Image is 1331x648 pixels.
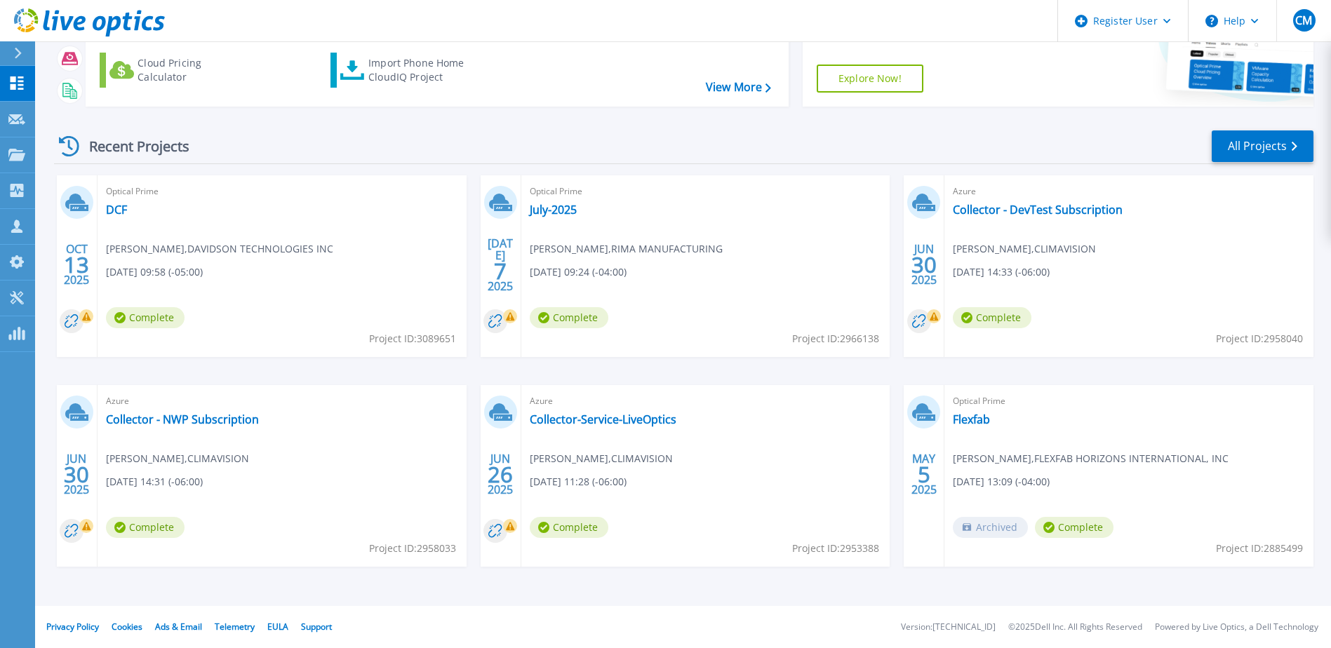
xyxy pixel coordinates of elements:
span: Complete [106,517,185,538]
a: Cookies [112,621,142,633]
a: Ads & Email [155,621,202,633]
div: Cloud Pricing Calculator [138,56,250,84]
span: Project ID: 2953388 [792,541,879,556]
span: Archived [953,517,1028,538]
a: All Projects [1212,130,1313,162]
li: Version: [TECHNICAL_ID] [901,623,996,632]
span: Complete [953,307,1031,328]
span: [DATE] 09:58 (-05:00) [106,264,203,280]
span: 7 [494,265,507,277]
span: Azure [953,184,1305,199]
span: [DATE] 09:24 (-04:00) [530,264,627,280]
span: Complete [1035,517,1113,538]
span: Azure [530,393,882,409]
div: JUN 2025 [487,449,514,500]
span: Optical Prime [106,184,458,199]
span: Azure [106,393,458,409]
li: Powered by Live Optics, a Dell Technology [1155,623,1318,632]
span: [PERSON_NAME] , CLIMAVISION [530,451,673,466]
span: [DATE] 14:31 (-06:00) [106,474,203,490]
span: [PERSON_NAME] , DAVIDSON TECHNOLOGIES INC [106,241,333,257]
li: © 2025 Dell Inc. All Rights Reserved [1008,623,1142,632]
div: Recent Projects [54,129,208,163]
a: Privacy Policy [46,621,99,633]
span: Project ID: 3089651 [369,331,456,346]
div: OCT 2025 [63,239,90,290]
span: Complete [106,307,185,328]
a: View More [706,81,771,94]
a: Collector-Service-LiveOptics [530,412,676,426]
a: Collector - DevTest Subscription [953,203,1123,217]
a: Collector - NWP Subscription [106,412,259,426]
span: 26 [488,468,513,480]
span: Optical Prime [953,393,1305,409]
a: Explore Now! [817,65,923,93]
span: [PERSON_NAME] , CLIMAVISION [953,241,1096,257]
div: JUN 2025 [911,239,937,290]
span: Complete [530,307,608,328]
span: Optical Prime [530,184,882,199]
span: [DATE] 13:09 (-04:00) [953,474,1050,490]
span: Project ID: 2958040 [1216,331,1303,346]
span: [DATE] 14:33 (-06:00) [953,264,1050,280]
span: 30 [64,468,89,480]
span: [DATE] 11:28 (-06:00) [530,474,627,490]
span: Project ID: 2885499 [1216,541,1303,556]
a: Flexfab [953,412,990,426]
span: Project ID: 2958033 [369,541,456,556]
a: DCF [106,203,127,217]
span: [PERSON_NAME] , FLEXFAB HORIZONS INTERNATIONAL, INC [953,451,1229,466]
div: MAY 2025 [911,449,937,500]
span: 13 [64,259,89,271]
span: Project ID: 2966138 [792,331,879,346]
div: Import Phone Home CloudIQ Project [368,56,478,84]
a: Telemetry [215,621,255,633]
div: JUN 2025 [63,449,90,500]
a: July-2025 [530,203,577,217]
a: Support [301,621,332,633]
span: Complete [530,517,608,538]
span: 5 [918,468,930,480]
div: [DATE] 2025 [487,239,514,290]
span: [PERSON_NAME] , CLIMAVISION [106,451,249,466]
a: EULA [267,621,288,633]
span: [PERSON_NAME] , RIMA MANUFACTURING [530,241,723,257]
span: CM [1295,15,1312,26]
span: 30 [911,259,937,271]
a: Cloud Pricing Calculator [100,53,256,88]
